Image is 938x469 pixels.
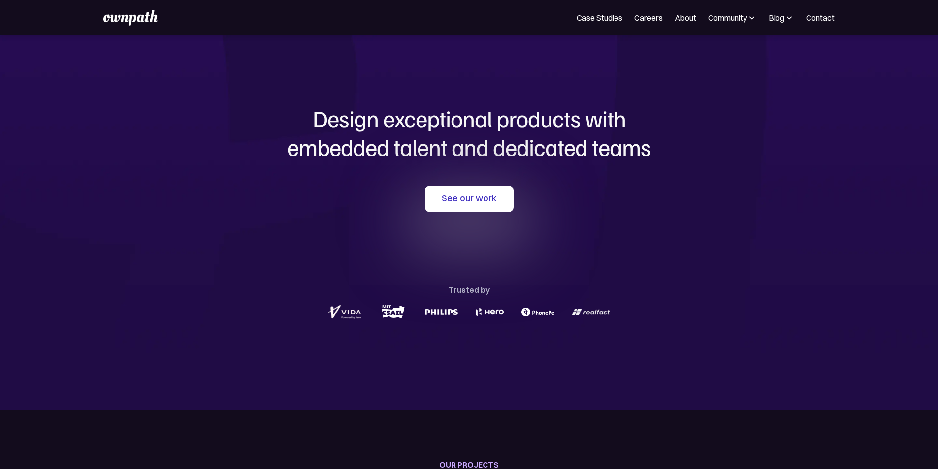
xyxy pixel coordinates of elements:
[425,186,514,212] a: See our work
[769,12,794,24] div: Blog
[634,12,663,24] a: Careers
[233,104,706,161] h1: Design exceptional products with embedded talent and dedicated teams
[708,12,757,24] div: Community
[449,283,490,297] div: Trusted by
[806,12,835,24] a: Contact
[577,12,622,24] a: Case Studies
[675,12,696,24] a: About
[708,12,747,24] div: Community
[769,12,784,24] div: Blog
